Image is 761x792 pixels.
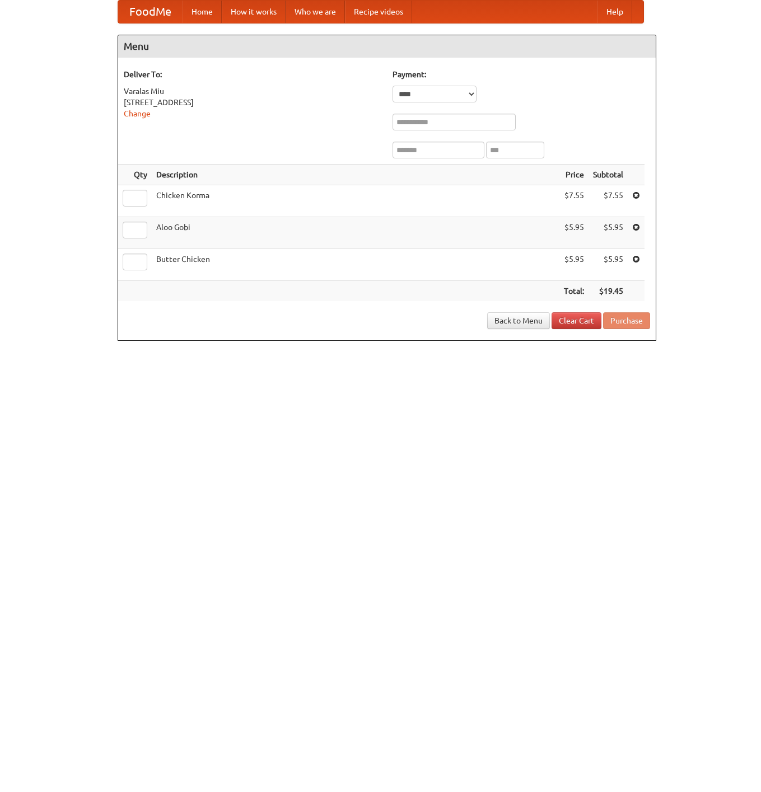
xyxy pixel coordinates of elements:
[152,217,559,249] td: Aloo Gobi
[118,35,656,58] h4: Menu
[222,1,286,23] a: How it works
[124,97,381,108] div: [STREET_ADDRESS]
[118,1,183,23] a: FoodMe
[603,312,650,329] button: Purchase
[559,165,589,185] th: Price
[345,1,412,23] a: Recipe videos
[487,312,550,329] a: Back to Menu
[118,165,152,185] th: Qty
[183,1,222,23] a: Home
[393,69,650,80] h5: Payment:
[152,249,559,281] td: Butter Chicken
[124,86,381,97] div: Varalas Miu
[152,165,559,185] th: Description
[589,165,628,185] th: Subtotal
[552,312,601,329] a: Clear Cart
[589,217,628,249] td: $5.95
[589,185,628,217] td: $7.55
[124,69,381,80] h5: Deliver To:
[286,1,345,23] a: Who we are
[559,217,589,249] td: $5.95
[559,249,589,281] td: $5.95
[559,281,589,302] th: Total:
[589,281,628,302] th: $19.45
[124,109,151,118] a: Change
[559,185,589,217] td: $7.55
[152,185,559,217] td: Chicken Korma
[589,249,628,281] td: $5.95
[597,1,632,23] a: Help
